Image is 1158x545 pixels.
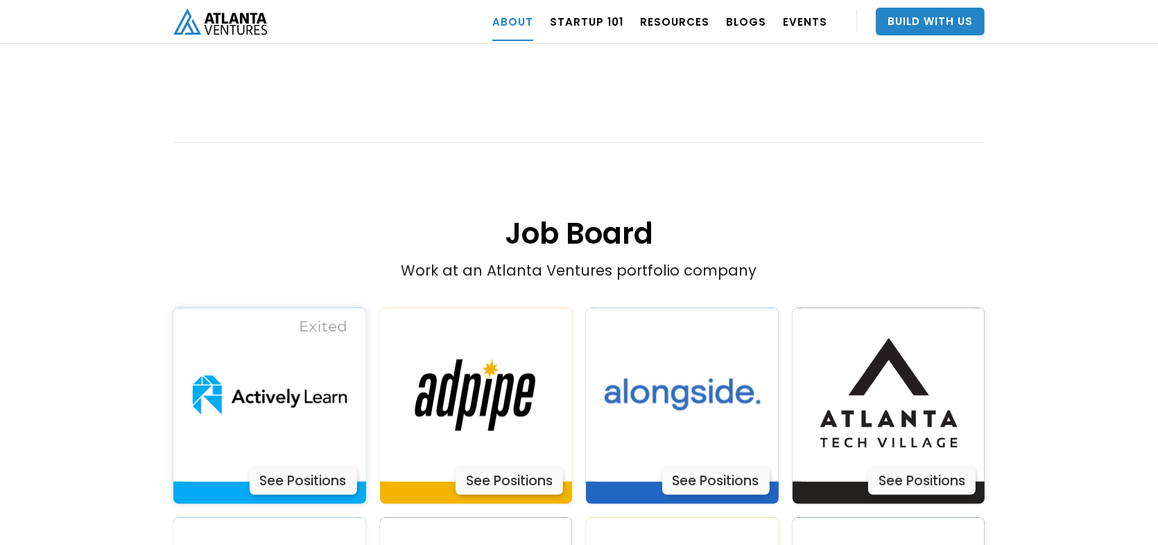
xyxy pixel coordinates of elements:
a: Actively LearnSee Positions [173,308,366,504]
a: BLOGS [726,2,766,41]
a: Actively LearnSee Positions [793,308,985,504]
img: Actively Learn [802,308,975,482]
div: See Positions [456,467,563,495]
img: Actively Learn [389,308,562,482]
a: Actively LearnSee Positions [380,308,573,504]
a: Build With Us [876,8,985,35]
a: EVENTS [783,2,827,41]
a: Startup 101 [550,2,623,41]
img: Actively Learn [596,308,769,482]
a: ABOUT [492,2,533,41]
a: RESOURCES [640,2,709,41]
div: See Positions [662,467,770,495]
a: Actively LearnSee Positions [586,308,779,504]
div: See Positions [868,467,976,495]
img: Actively Learn [183,308,356,482]
h1: Job Board [173,144,985,253]
div: Work at an Atlanta Ventures portfolio company [254,45,904,280]
div: See Positions [250,467,357,495]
